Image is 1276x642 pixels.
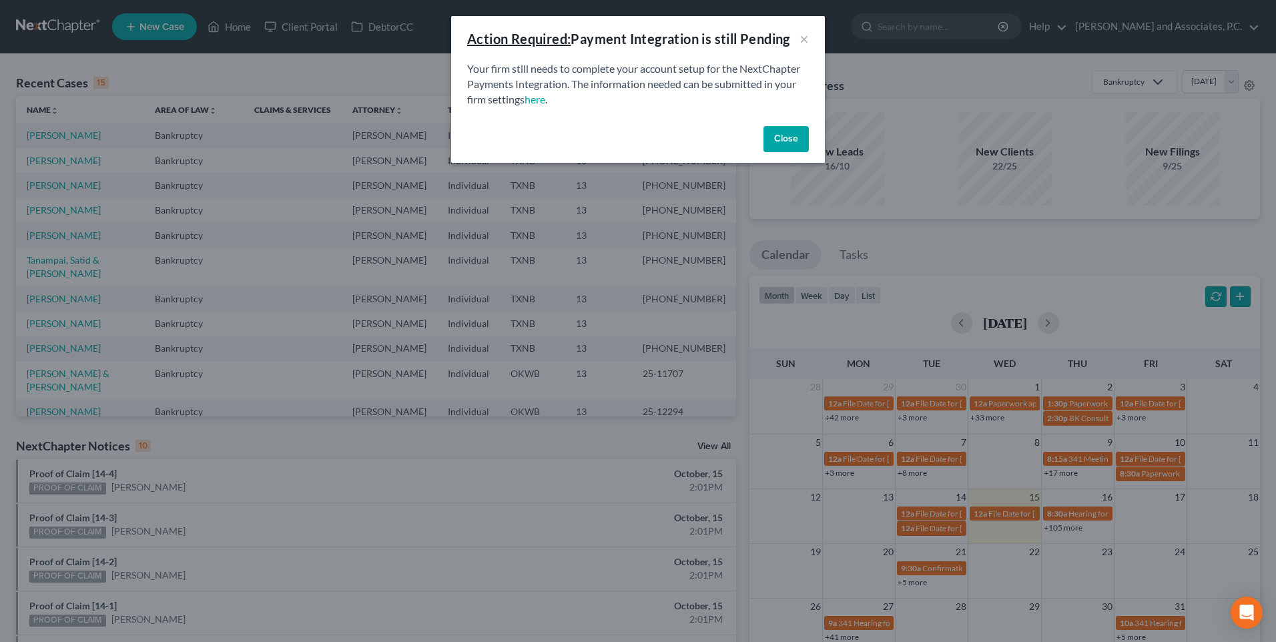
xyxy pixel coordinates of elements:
[800,31,809,47] button: ×
[763,126,809,153] button: Close
[467,61,809,107] p: Your firm still needs to complete your account setup for the NextChapter Payments Integration. Th...
[467,29,790,48] div: Payment Integration is still Pending
[525,93,545,105] a: here
[467,31,571,47] u: Action Required:
[1231,597,1263,629] div: Open Intercom Messenger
